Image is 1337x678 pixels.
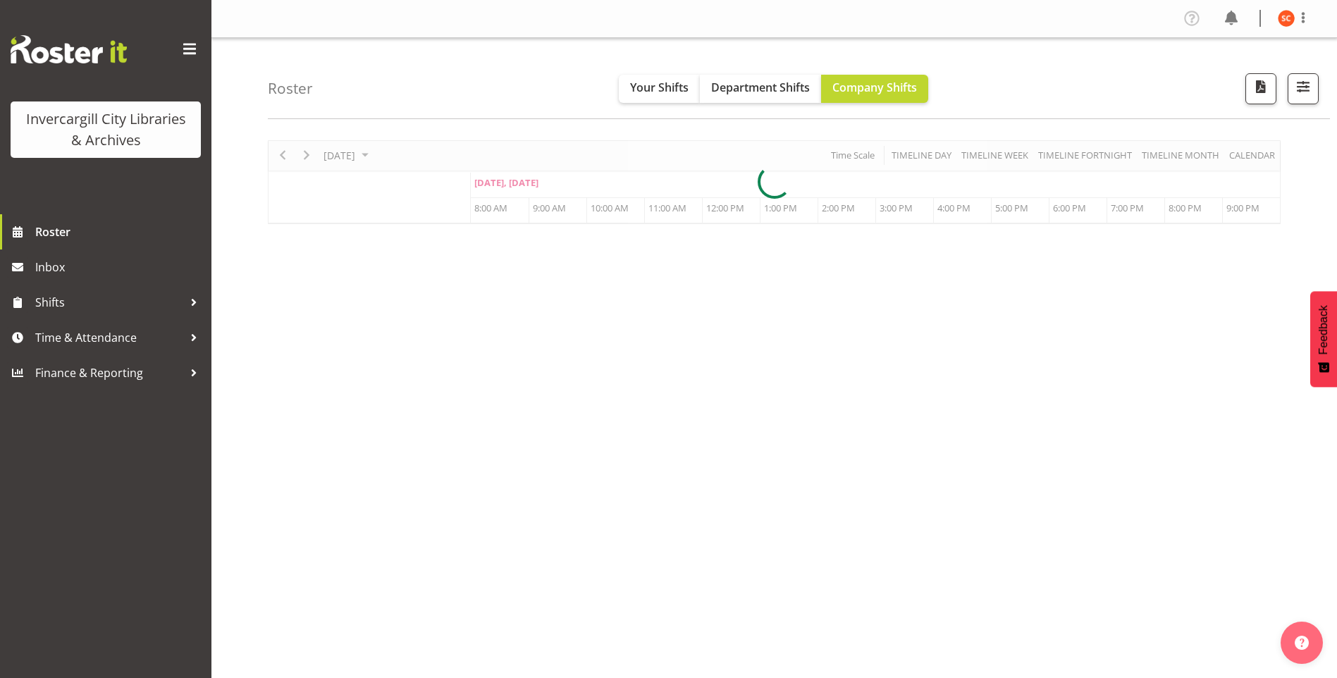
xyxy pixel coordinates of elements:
span: Feedback [1317,305,1330,355]
span: Roster [35,221,204,242]
span: Inbox [35,257,204,278]
h4: Roster [268,80,313,97]
button: Feedback - Show survey [1310,291,1337,387]
span: Company Shifts [832,80,917,95]
button: Your Shifts [619,75,700,103]
img: Rosterit website logo [11,35,127,63]
span: Your Shifts [630,80,689,95]
button: Filter Shifts [1288,73,1319,104]
span: Shifts [35,292,183,313]
button: Company Shifts [821,75,928,103]
div: Invercargill City Libraries & Archives [25,109,187,151]
img: help-xxl-2.png [1295,636,1309,650]
span: Department Shifts [711,80,810,95]
span: Finance & Reporting [35,362,183,383]
button: Department Shifts [700,75,821,103]
button: Download a PDF of the roster for the current day [1245,73,1276,104]
img: serena-casey11690.jpg [1278,10,1295,27]
span: Time & Attendance [35,327,183,348]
